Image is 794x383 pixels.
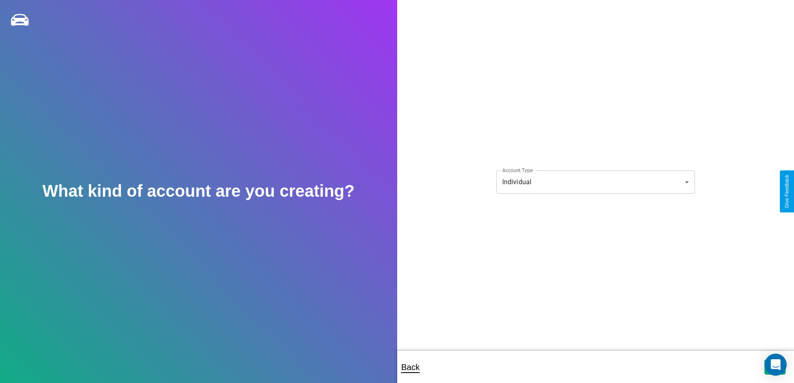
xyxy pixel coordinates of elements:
p: Back [401,360,420,375]
div: Individual [496,170,695,194]
div: Give Feedback [784,175,790,208]
h2: What kind of account are you creating? [43,182,355,200]
label: Account Type [502,167,533,174]
div: Open Intercom Messenger [765,354,787,376]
